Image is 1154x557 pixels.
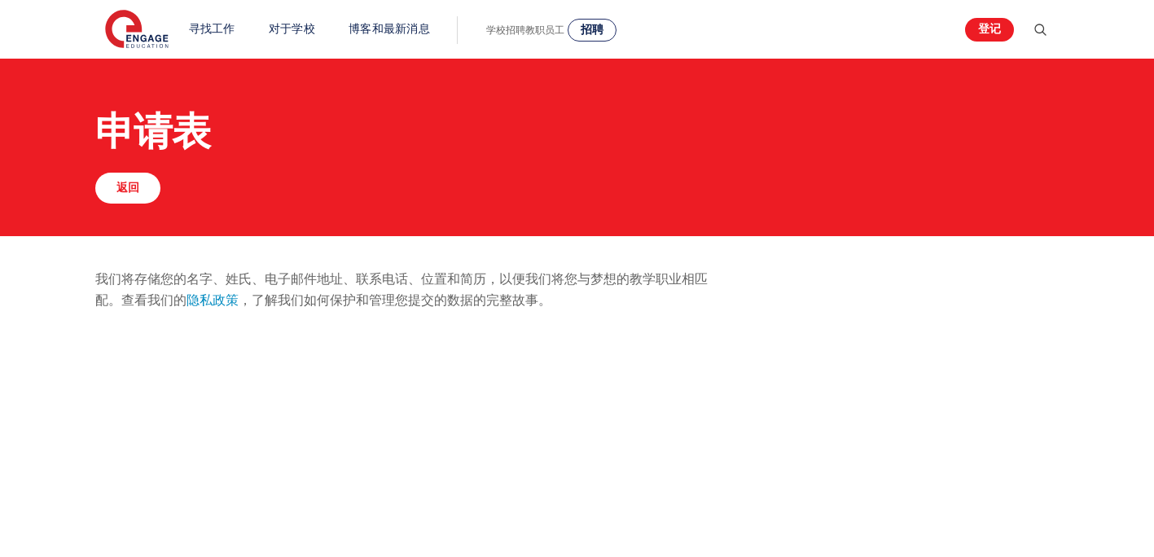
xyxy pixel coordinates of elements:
[186,293,239,308] a: 隐私政策
[581,24,603,36] span: 招聘
[95,269,730,312] p: 我们将存储您的名字、姓氏、电子邮件地址、联系电话、位置和简历，以便我们将您与梦想的教学职业相匹配。查看我们的 ，了解我们如何保护和管理您提交的数据的完整故事。
[965,18,1014,42] a: 登记
[486,24,564,36] span: 学校招聘教职员工
[95,112,1059,151] h1: 申请表
[95,173,160,204] a: 返回
[189,23,235,35] a: 寻找工作
[568,19,616,42] a: 招聘
[105,10,169,50] img: 参与教育
[349,23,430,35] a: 博客和最新消息
[269,23,315,35] a: 对于学校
